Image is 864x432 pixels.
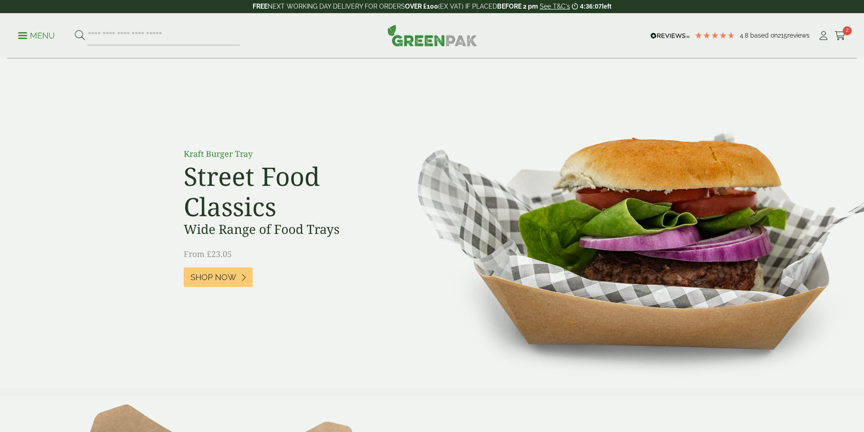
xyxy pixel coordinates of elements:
p: Kraft Burger Tray [184,148,388,160]
a: 2 [835,29,846,43]
span: 4:36:07 [580,3,602,10]
h3: Wide Range of Food Trays [184,222,388,237]
a: See T&C's [540,3,570,10]
span: Shop Now [190,272,236,282]
strong: BEFORE 2 pm [497,3,538,10]
span: 2 [843,26,852,35]
img: REVIEWS.io [650,33,690,39]
img: Street Food Classics [389,59,864,388]
a: Menu [18,30,55,39]
span: reviews [787,32,810,39]
i: My Account [818,31,829,40]
a: Shop Now [184,267,253,287]
i: Cart [835,31,846,40]
div: 4.79 Stars [694,31,735,39]
strong: OVER £100 [405,3,438,10]
span: left [602,3,611,10]
span: 215 [778,32,787,39]
p: Menu [18,30,55,41]
span: Based on [750,32,778,39]
h2: Street Food Classics [184,161,388,222]
strong: FREE [253,3,268,10]
span: From £23.05 [184,248,232,259]
img: GreenPak Supplies [387,24,477,46]
span: 4.8 [740,32,750,39]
